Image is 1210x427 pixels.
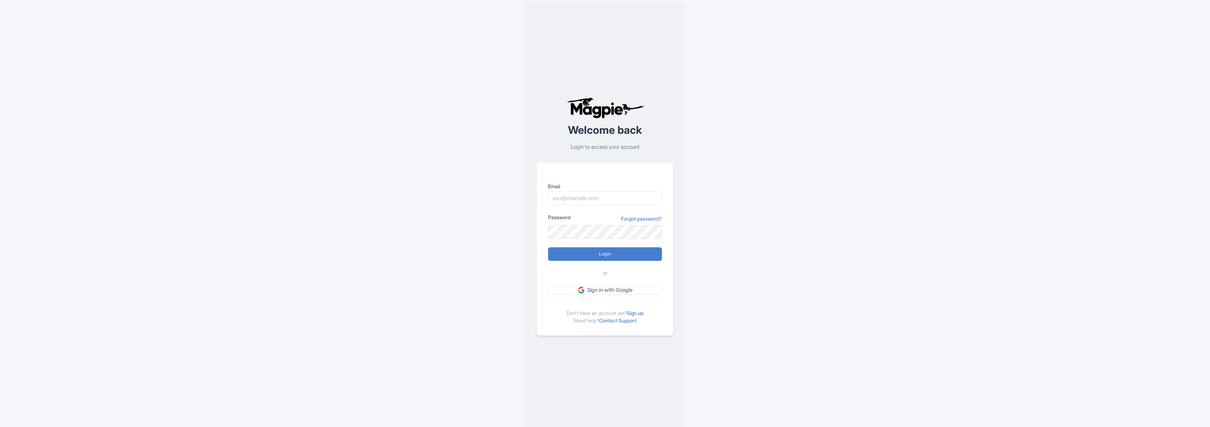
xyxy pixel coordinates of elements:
label: Password [548,213,570,221]
input: you@example.com [548,191,662,205]
input: Login [548,247,662,261]
p: Login to access your account [537,143,673,151]
a: Sign in with Google [548,286,662,295]
h2: Welcome back [537,124,673,136]
a: Sign up [627,310,643,316]
img: logo-ab69f6fb50320c5b225c76a69d11143b.png [565,97,645,118]
a: Forgot password? [621,215,662,222]
label: Email [548,183,662,190]
a: Contact Support [599,317,637,323]
img: google.svg [578,287,584,293]
span: or [603,269,607,278]
div: Don't have an account yet? Need help? [548,303,662,324]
